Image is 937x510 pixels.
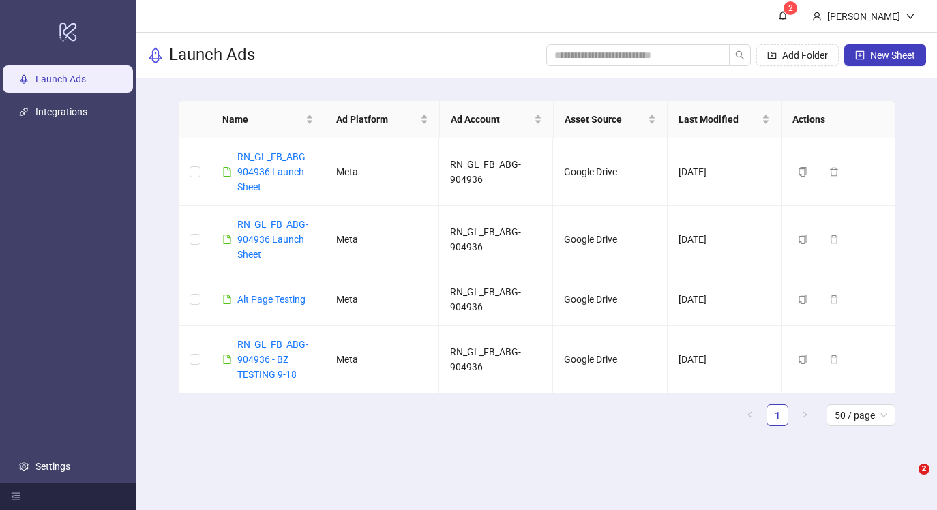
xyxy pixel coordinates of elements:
[325,101,439,138] th: Ad Platform
[222,295,232,304] span: file
[829,167,839,177] span: delete
[325,326,439,393] td: Meta
[782,50,828,61] span: Add Folder
[746,410,754,419] span: left
[237,294,306,305] a: Alt Page Testing
[237,219,308,260] a: RN_GL_FB_ABG-904936 Launch Sheet
[553,273,667,326] td: Google Drive
[554,101,668,138] th: Asset Source
[451,112,531,127] span: Ad Account
[668,206,782,273] td: [DATE]
[794,404,816,426] button: right
[237,151,308,192] a: RN_GL_FB_ABG-904936 Launch Sheet
[222,167,232,177] span: file
[870,50,915,61] span: New Sheet
[794,404,816,426] li: Next Page
[565,112,645,127] span: Asset Source
[739,404,761,426] button: left
[829,355,839,364] span: delete
[668,326,782,393] td: [DATE]
[855,50,865,60] span: plus-square
[439,326,553,393] td: RN_GL_FB_ABG-904936
[798,235,807,244] span: copy
[668,138,782,206] td: [DATE]
[35,106,87,117] a: Integrations
[822,9,906,24] div: [PERSON_NAME]
[668,101,782,138] th: Last Modified
[844,44,926,66] button: New Sheet
[222,235,232,244] span: file
[169,44,255,66] h3: Launch Ads
[798,295,807,304] span: copy
[778,11,788,20] span: bell
[767,404,788,426] li: 1
[798,355,807,364] span: copy
[325,206,439,273] td: Meta
[782,101,895,138] th: Actions
[222,112,303,127] span: Name
[735,50,745,60] span: search
[553,206,667,273] td: Google Drive
[788,3,793,13] span: 2
[11,492,20,501] span: menu-fold
[237,339,308,380] a: RN_GL_FB_ABG-904936 - BZ TESTING 9-18
[801,410,809,419] span: right
[827,404,895,426] div: Page Size
[439,273,553,326] td: RN_GL_FB_ABG-904936
[222,355,232,364] span: file
[906,12,915,21] span: down
[668,273,782,326] td: [DATE]
[211,101,325,138] th: Name
[147,47,164,63] span: rocket
[325,138,439,206] td: Meta
[812,12,822,21] span: user
[784,1,797,15] sup: 2
[829,295,839,304] span: delete
[35,74,86,85] a: Launch Ads
[439,206,553,273] td: RN_GL_FB_ABG-904936
[835,405,887,425] span: 50 / page
[829,235,839,244] span: delete
[798,167,807,177] span: copy
[35,461,70,472] a: Settings
[767,50,777,60] span: folder-add
[553,138,667,206] td: Google Drive
[767,405,788,425] a: 1
[440,101,554,138] th: Ad Account
[756,44,839,66] button: Add Folder
[439,138,553,206] td: RN_GL_FB_ABG-904936
[891,464,923,496] iframe: Intercom live chat
[553,326,667,393] td: Google Drive
[679,112,759,127] span: Last Modified
[336,112,417,127] span: Ad Platform
[739,404,761,426] li: Previous Page
[919,464,929,475] span: 2
[325,273,439,326] td: Meta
